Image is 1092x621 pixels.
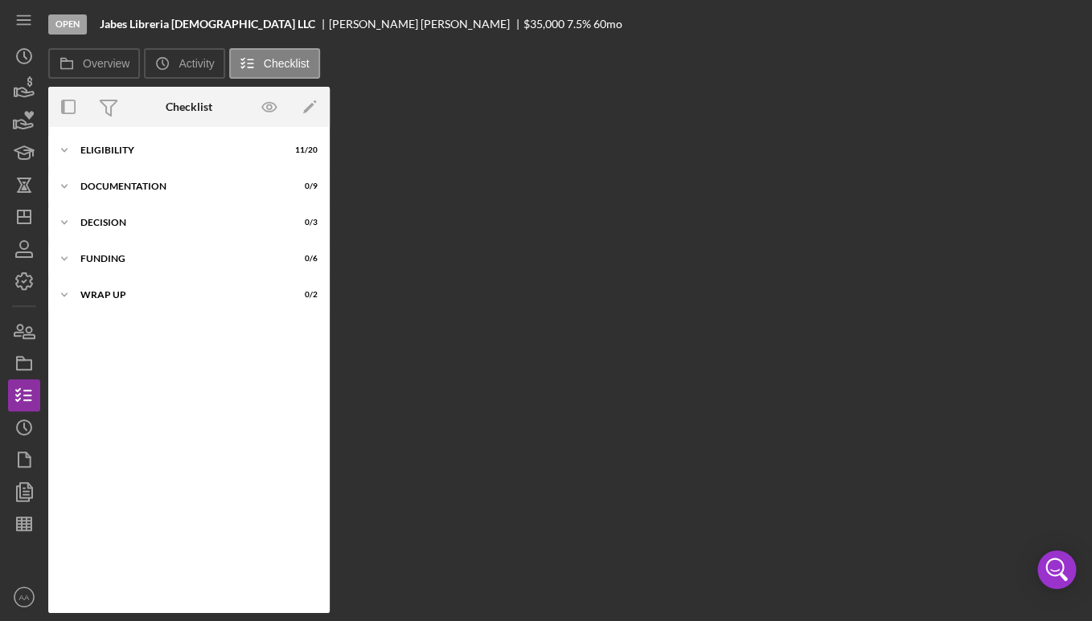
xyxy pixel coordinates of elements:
div: Decision [80,218,277,227]
div: Checklist [166,100,212,113]
div: 0 / 6 [289,254,318,264]
div: 0 / 2 [289,290,318,300]
div: 11 / 20 [289,145,318,155]
button: Activity [144,48,224,79]
div: ELIGIBILITY [80,145,277,155]
div: 0 / 9 [289,182,318,191]
div: Funding [80,254,277,264]
b: Jabes Libreria [DEMOGRAPHIC_DATA] LLC [100,18,315,31]
span: $35,000 [523,17,564,31]
button: Checklist [229,48,320,79]
div: 7.5 % [567,18,591,31]
div: DOCUMENTATION [80,182,277,191]
div: Open [48,14,87,35]
label: Overview [83,57,129,70]
div: Open Intercom Messenger [1037,550,1076,589]
label: Checklist [264,57,310,70]
button: Overview [48,48,140,79]
label: Activity [179,57,214,70]
div: [PERSON_NAME] [PERSON_NAME] [329,18,523,31]
div: 60 mo [593,18,622,31]
text: AA [19,593,30,602]
button: AA [8,581,40,613]
div: 0 / 3 [289,218,318,227]
div: Wrap up [80,290,277,300]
